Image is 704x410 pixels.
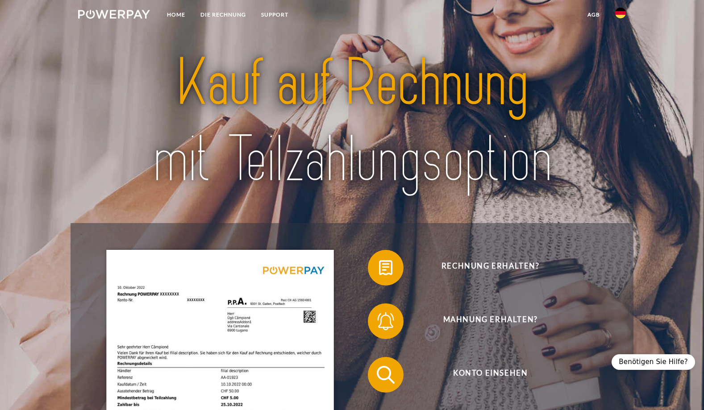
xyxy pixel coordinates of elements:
[254,7,296,23] a: SUPPORT
[368,303,600,339] button: Mahnung erhalten?
[105,41,599,202] img: title-powerpay_de.svg
[159,7,193,23] a: Home
[193,7,254,23] a: DIE RECHNUNG
[612,354,695,370] div: Benötigen Sie Hilfe?
[381,303,600,339] span: Mahnung erhalten?
[381,357,600,393] span: Konto einsehen
[375,257,397,279] img: qb_bill.svg
[375,310,397,332] img: qb_bell.svg
[381,250,600,286] span: Rechnung erhalten?
[615,8,626,18] img: de
[368,250,600,286] button: Rechnung erhalten?
[368,357,600,393] button: Konto einsehen
[78,10,150,19] img: logo-powerpay-white.svg
[580,7,608,23] a: agb
[375,364,397,386] img: qb_search.svg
